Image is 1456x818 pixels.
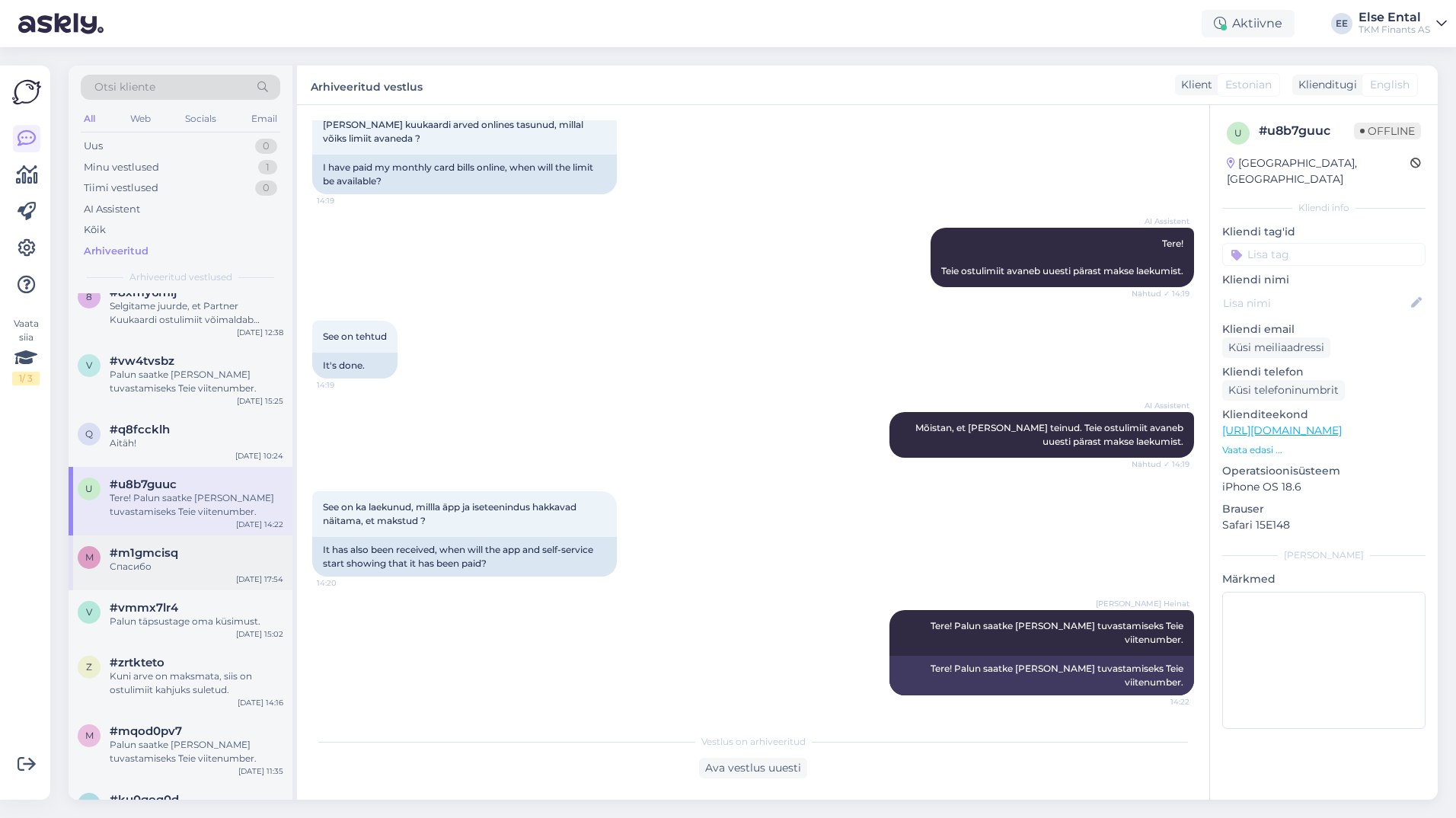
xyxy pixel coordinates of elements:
div: Tere! Palun saatke [PERSON_NAME] tuvastamiseks Teie viitenumber. [889,656,1194,695]
span: #mqod0pv7 [110,724,182,738]
div: Klient [1175,77,1212,93]
div: Ava vestlus uuesti [699,758,807,778]
div: [DATE] 10:24 [235,450,283,462]
div: EE [1331,13,1352,34]
div: Uus [84,139,103,154]
span: Nähtud ✓ 14:19 [1132,459,1189,470]
span: 8 [86,291,92,302]
a: [URL][DOMAIN_NAME] [1222,423,1342,437]
span: z [86,661,92,673]
input: Lisa nimi [1223,295,1408,312]
div: Aitäh! [110,436,283,450]
div: [DATE] 14:22 [236,519,283,530]
span: English [1370,77,1410,93]
div: It has also been received, when will the app and self-service start showing that it has been paid? [312,537,617,577]
div: # u8b7guuc [1259,122,1354,140]
div: Palun saatke [PERSON_NAME] tuvastamiseks Teie viitenumber. [110,368,283,395]
span: See on ka laekunud, millla äpp ja iseteenindus hakkavad näitama, et makstud ? [323,501,579,526]
span: m [85,730,94,741]
span: See on tehtud [323,331,387,342]
div: AI Assistent [84,202,140,217]
p: Vaata edasi ... [1222,443,1426,457]
span: Arhiveeritud vestlused [129,270,232,284]
span: Otsi kliente [94,79,155,95]
p: Kliendi email [1222,321,1426,337]
div: 1 [258,160,277,175]
p: Brauser [1222,501,1426,517]
div: 1 / 3 [12,372,40,385]
span: u [85,483,93,494]
span: Mõistan, et [PERSON_NAME] teinud. Teie ostulimiit avaneb uuesti pärast makse laekumist. [915,422,1186,447]
span: AI Assistent [1132,216,1189,227]
span: Tere! Palun saatke [PERSON_NAME] tuvastamiseks Teie viitenumber. [931,620,1186,645]
span: #q8fccklh [110,423,170,436]
span: q [85,428,93,439]
span: AI Assistent [1132,400,1189,411]
div: [DATE] 15:25 [237,395,283,407]
span: 14:20 [317,577,374,589]
div: Selgitame juurde, et Partner Kuukaardi ostulimiit võimaldab kliendil soetada [PERSON_NAME] TKM [P... [110,299,283,327]
p: Kliendi nimi [1222,272,1426,288]
span: #u8b7guuc [110,478,177,491]
div: Arhiveeritud [84,244,148,259]
input: Lisa tag [1222,243,1426,266]
div: 0 [255,139,277,154]
span: k [86,798,93,810]
div: [DATE] 15:02 [236,628,283,640]
div: Palun täpsustage oma küsimust. [110,615,283,628]
div: Спасибо [110,560,283,574]
span: v [86,359,92,371]
div: I have paid my monthly card bills online, when will the limit be available? [312,155,617,194]
a: Else EntalTKM Finants AS [1359,11,1447,36]
span: m [85,551,94,563]
div: Klienditugi [1292,77,1357,93]
div: Web [127,109,154,129]
span: Nähtud ✓ 14:19 [1132,288,1189,299]
span: u [1234,127,1242,139]
div: Else Ental [1359,11,1430,24]
div: [DATE] 17:54 [236,574,283,585]
span: Vestlus on arhiveeritud [701,735,806,749]
span: Offline [1354,123,1421,139]
span: #zrtkteto [110,656,164,669]
div: [DATE] 14:16 [238,697,283,708]
div: Tere! Palun saatke [PERSON_NAME] tuvastamiseks Teie viitenumber. [110,491,283,519]
div: 0 [255,181,277,196]
p: Kliendi telefon [1222,364,1426,380]
div: Kliendi info [1222,201,1426,215]
div: Socials [182,109,219,129]
img: Askly Logo [12,78,41,107]
span: [PERSON_NAME] Heinat [1096,598,1189,609]
div: Kuni arve on maksmata, siis on ostulimiit kahjuks suletud. [110,669,283,697]
span: 14:19 [317,379,374,391]
div: [PERSON_NAME] [1222,548,1426,562]
div: [GEOGRAPHIC_DATA], [GEOGRAPHIC_DATA] [1227,155,1410,187]
span: v [86,606,92,618]
div: Aktiivne [1202,10,1295,37]
span: 14:22 [1132,696,1189,708]
p: Klienditeekond [1222,407,1426,423]
span: #vmmx7lr4 [110,601,178,615]
label: Arhiveeritud vestlus [311,75,423,95]
p: Safari 15E148 [1222,517,1426,533]
span: #ku0goq0d [110,793,179,807]
div: [DATE] 11:35 [238,765,283,777]
div: Kõik [84,222,106,238]
div: All [81,109,98,129]
span: #m1gmcisq [110,546,178,560]
div: Küsi meiliaadressi [1222,337,1330,358]
div: Email [248,109,280,129]
span: 14:19 [317,195,374,206]
span: Estonian [1225,77,1272,93]
span: #vw4tvsbz [110,354,174,368]
div: TKM Finants AS [1359,24,1430,36]
p: iPhone OS 18.6 [1222,479,1426,495]
p: Kliendi tag'id [1222,224,1426,240]
div: It's done. [312,353,398,379]
div: Minu vestlused [84,160,159,175]
div: Vaata siia [12,317,40,385]
div: Palun saatke [PERSON_NAME] tuvastamiseks Teie viitenumber. [110,738,283,765]
p: Märkmed [1222,571,1426,587]
div: Tiimi vestlused [84,181,158,196]
div: [DATE] 12:38 [237,327,283,338]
